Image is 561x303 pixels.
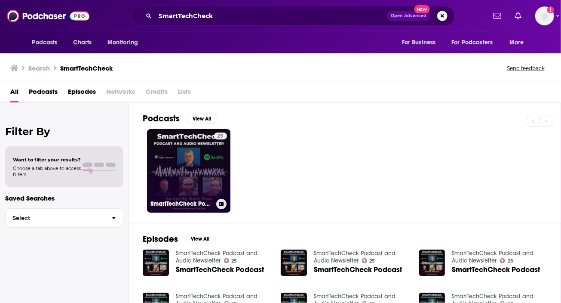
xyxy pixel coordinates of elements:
p: Saved Searches [5,194,123,202]
span: Select [6,215,105,221]
span: Logged in as jennevievef [535,6,554,25]
button: View All [187,114,218,124]
button: Show profile menu [535,6,554,25]
img: SmartTechCheck Podcast [419,250,445,276]
button: open menu [26,34,69,51]
button: View All [185,234,216,244]
a: 25SmartTechCheck Podcast and Audio Newsletter [147,129,230,213]
span: For Business [402,37,436,49]
span: Charts [74,37,92,49]
button: open menu [101,34,149,51]
a: SmartTechCheck Podcast [176,266,264,273]
a: SmartTechCheck Podcast and Audio Newsletter [176,250,258,264]
a: 25 [214,133,227,139]
span: 25 [508,259,513,263]
button: Open AdvancedNew [387,11,430,21]
a: Charts [68,34,97,51]
img: SmartTechCheck Podcast [143,250,169,276]
span: New [414,5,430,13]
a: 25 [362,258,375,263]
a: SmartTechCheck Podcast [452,266,540,273]
a: Show notifications dropdown [490,9,505,23]
span: Choose a tab above to access filters. [13,165,81,177]
span: More [509,37,524,49]
span: 25 [218,132,224,141]
span: Monitoring [107,37,138,49]
button: Send feedback [504,65,547,72]
span: Networks [106,85,135,102]
img: Podchaser - Follow, Share and Rate Podcasts [7,8,89,24]
a: Show notifications dropdown [512,9,525,23]
img: SmartTechCheck Podcast [281,250,307,276]
span: Open Advanced [391,14,426,18]
span: Credits [145,85,168,102]
a: All [10,85,18,102]
a: PodcastsView All [143,113,218,124]
input: Search podcasts, credits, & more... [155,9,387,23]
button: open menu [503,34,535,51]
span: Want to filter your results? [13,157,81,163]
span: For Podcasters [452,37,493,49]
a: SmartTechCheck Podcast and Audio Newsletter [314,250,395,264]
span: 25 [370,259,375,263]
a: EpisodesView All [143,234,216,244]
svg: Add a profile image [547,6,554,13]
span: Podcasts [32,37,58,49]
button: open menu [396,34,447,51]
h2: Episodes [143,234,178,244]
h2: Filter By [5,125,123,138]
img: User Profile [535,6,554,25]
a: SmartTechCheck Podcast [314,266,402,273]
a: 25 [224,258,237,263]
h3: Search [28,64,50,72]
a: 25 [500,258,513,263]
h2: Podcasts [143,113,180,124]
span: Lists [178,85,191,102]
h3: SmartTechCheck [60,64,113,72]
a: SmartTechCheck Podcast and Audio Newsletter [452,250,533,264]
button: Select [5,208,123,228]
span: 25 [231,259,237,263]
a: Podcasts [29,85,58,102]
button: open menu [446,34,506,51]
div: Search podcasts, credits, & more... [132,6,455,26]
a: Episodes [68,85,96,102]
h3: SmartTechCheck Podcast and Audio Newsletter [150,200,213,207]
